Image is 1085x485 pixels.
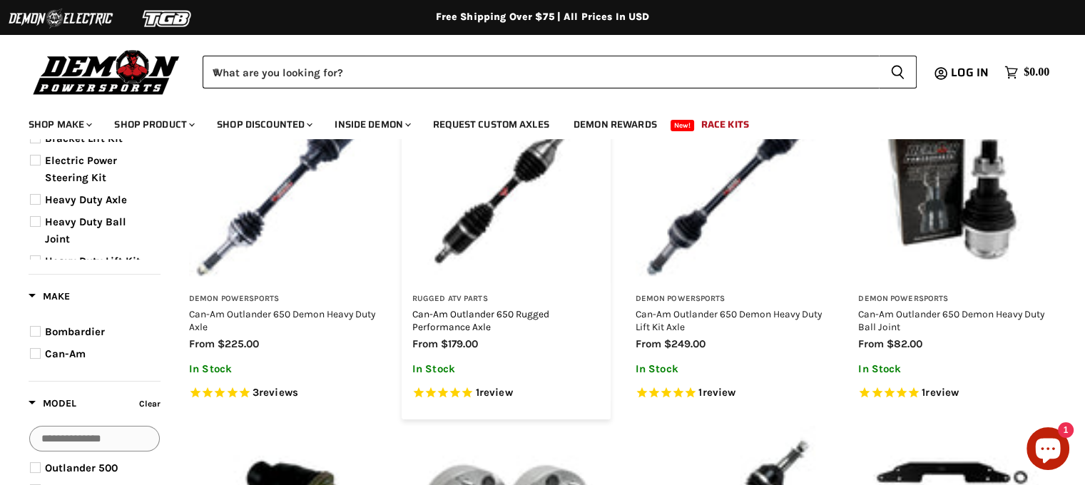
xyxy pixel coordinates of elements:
span: Bombardier [45,325,105,338]
span: 1 reviews [476,386,513,399]
a: Shop Discounted [206,110,321,139]
p: In Stock [858,363,1046,375]
span: from [189,337,215,350]
span: Rated 5.0 out of 5 stars 1 reviews [412,386,600,401]
p: In Stock [412,363,600,375]
h3: Demon Powersports [858,294,1046,305]
img: Can-Am Outlander 650 Rugged Performance Axle [412,96,600,284]
span: New! [671,120,695,131]
form: Product [203,56,917,88]
h3: Demon Powersports [189,294,377,305]
span: from [636,337,661,350]
a: Can-Am Outlander 650 Demon Heavy Duty Ball Joint [858,308,1044,332]
span: Outlander 500 [45,461,118,474]
a: Demon Rewards [563,110,668,139]
img: Can-Am Outlander 650 Demon Heavy Duty Ball Joint [858,96,1046,284]
span: from [412,337,438,350]
a: Shop Make [18,110,101,139]
a: Inside Demon [324,110,419,139]
span: Rated 5.0 out of 5 stars 1 reviews [636,386,823,401]
input: When autocomplete results are available use up and down arrows to review and enter to select [203,56,879,88]
inbox-online-store-chat: Shopify online store chat [1022,427,1074,474]
span: Model [29,397,76,409]
a: Shop Product [103,110,203,139]
span: $225.00 [218,337,259,350]
span: Rated 5.0 out of 5 stars 3 reviews [189,386,377,401]
span: reviews [259,386,298,399]
a: Can-Am Outlander 650 Demon Heavy Duty Axle [189,308,375,332]
span: Heavy Duty Lift Kit Axle [45,255,141,285]
span: 1 reviews [698,386,735,399]
span: Make [29,290,70,302]
button: Clear filter by Model [136,396,161,415]
span: $0.00 [1024,66,1049,79]
span: $249.00 [664,337,705,350]
span: 3 reviews [253,386,298,399]
span: review [925,386,959,399]
img: Can-Am Outlander 650 Demon Heavy Duty Axle [189,96,377,284]
a: Can-Am Outlander 650 Demon Heavy Duty Lift Kit Axle [636,308,822,332]
span: review [479,386,513,399]
a: Race Kits [691,110,760,139]
a: Log in [944,66,997,79]
span: Heavy Duty Ball Joint [45,215,126,245]
span: $179.00 [441,337,478,350]
button: Search [879,56,917,88]
img: Can-Am Outlander 650 Demon Heavy Duty Lift Kit Axle [636,96,823,284]
img: TGB Logo 2 [114,5,221,32]
h3: Demon Powersports [636,294,823,305]
span: 1 reviews [922,386,959,399]
span: Electric Power Steering Kit [45,154,117,184]
p: In Stock [636,363,823,375]
span: Rated 5.0 out of 5 stars 1 reviews [858,386,1046,401]
button: Filter by Make [29,290,70,307]
a: Can-Am Outlander 650 Rugged Performance Axle [412,308,549,332]
img: Demon Electric Logo 2 [7,5,114,32]
img: Demon Powersports [29,46,185,97]
span: from [858,337,884,350]
span: Can-Am [45,347,86,360]
a: Request Custom Axles [422,110,560,139]
span: review [702,386,735,399]
button: Filter by Model [29,397,76,414]
span: Heavy Duty Axle [45,193,127,206]
h3: Rugged ATV Parts [412,294,600,305]
p: In Stock [189,363,377,375]
span: Log in [951,63,989,81]
span: $82.00 [887,337,922,350]
a: $0.00 [997,62,1056,83]
input: Search Options [29,426,160,451]
ul: Main menu [18,104,1046,139]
